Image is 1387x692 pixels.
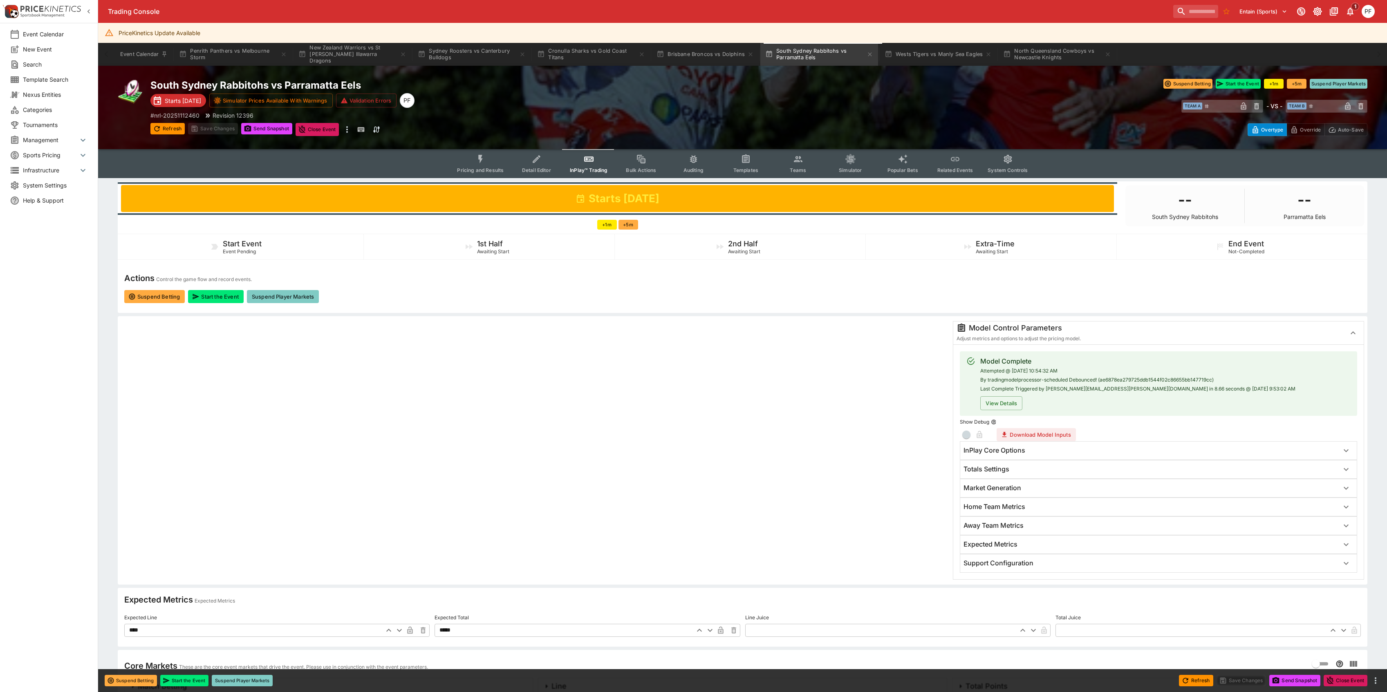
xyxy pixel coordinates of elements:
[839,167,862,173] span: Simulator
[733,167,758,173] span: Templates
[477,248,509,254] span: Awaiting Start
[998,43,1116,66] button: North Queensland Cowboys vs Newcastle Knights
[124,290,185,303] button: Suspend Betting
[745,612,1051,624] label: Line Juice
[597,220,617,230] button: +1m
[1235,5,1292,18] button: Select Tenant
[652,43,759,66] button: Brisbane Broncos vs Dolphins
[1248,123,1367,136] div: Start From
[20,13,65,17] img: Sportsbook Management
[1055,612,1361,624] label: Total Juice
[1152,214,1218,220] p: South Sydney Rabbitohs
[23,90,88,99] span: Nexus Entities
[964,484,1021,492] h6: Market Generation
[1294,4,1309,19] button: Connected to PK
[991,419,997,425] button: Show Debug
[23,151,78,159] span: Sports Pricing
[626,167,656,173] span: Bulk Actions
[150,79,759,92] h2: Copy To Clipboard
[1266,102,1282,110] h6: - VS -
[880,43,997,66] button: Wests Tigers vs Manly Sea Eagles
[105,675,157,686] button: Suspend Betting
[589,192,659,205] h1: Starts [DATE]
[2,3,19,20] img: PriceKinetics Logo
[119,25,200,40] div: PriceKinetics Update Available
[188,290,243,303] button: Start the Event
[435,612,740,624] label: Expected Total
[108,7,1170,16] div: Trading Console
[618,220,638,230] button: +5m
[247,290,319,303] button: Suspend Player Markets
[964,465,1009,473] h6: Totals Settings
[223,248,256,254] span: Event Pending
[115,43,173,66] button: Event Calendar
[1371,676,1380,685] button: more
[296,123,339,136] button: Close Event
[1248,123,1287,136] button: Overtype
[23,45,88,54] span: New Event
[209,94,333,107] button: Simulator Prices Available With Warnings
[760,43,878,66] button: South Sydney Rabbitohs vs Parramatta Eels
[1297,189,1311,211] h1: --
[336,94,397,107] button: Validation Errors
[160,675,208,686] button: Start the Event
[213,111,253,120] p: Revision 12396
[522,167,551,173] span: Detail Editor
[1286,123,1324,136] button: Override
[212,675,273,686] button: Suspend Player Markets
[124,612,430,624] label: Expected Line
[683,167,704,173] span: Auditing
[23,136,78,144] span: Management
[980,396,1022,410] button: View Details
[1324,675,1367,686] button: Close Event
[957,323,1339,333] div: Model Control Parameters
[1163,79,1212,89] button: Suspend Betting
[20,6,81,12] img: PriceKinetics
[150,123,185,134] button: Refresh
[1287,79,1306,89] button: +5m
[1284,214,1326,220] p: Parramatta Eels
[1183,103,1202,109] span: Team A
[1216,79,1261,89] button: Start the Event
[477,239,503,248] h5: 1st Half
[960,418,989,425] p: Show Debug
[124,661,177,671] h4: Core Markets
[964,521,1024,530] h6: Away Team Metrics
[1261,125,1283,134] p: Overtype
[413,43,531,66] button: Sydney Roosters vs Canterbury Bulldogs
[1351,2,1360,11] span: 1
[165,96,201,105] p: Starts [DATE]
[790,167,806,173] span: Teams
[1359,2,1377,20] button: Peter Fairgrieve
[195,597,235,605] p: Expected Metrics
[1338,125,1364,134] p: Auto-Save
[223,239,262,248] h5: Start Event
[1327,4,1341,19] button: Documentation
[1343,4,1358,19] button: Notifications
[976,248,1008,254] span: Awaiting Start
[728,239,758,248] h5: 2nd Half
[1324,123,1367,136] button: Auto-Save
[124,273,155,283] h4: Actions
[1220,5,1233,18] button: No Bookmarks
[450,149,1034,178] div: Event type filters
[241,123,292,134] button: Send Snapshot
[980,368,1295,392] span: Attempted @ [DATE] 10:54:32 AM By tradingmodelprocessor-scheduled Debounced! (ae6878ea279725ddb15...
[150,111,199,120] p: Copy To Clipboard
[964,502,1025,511] h6: Home Team Metrics
[1264,79,1284,89] button: +1m
[1310,79,1367,89] button: Suspend Player Markets
[400,93,415,108] div: Peter Fairgrieve
[124,594,193,605] h4: Expected Metrics
[23,75,88,84] span: Template Search
[1228,248,1264,254] span: Not-Completed
[1310,4,1325,19] button: Toggle light/dark mode
[988,167,1028,173] span: System Controls
[976,239,1015,248] h5: Extra-Time
[23,121,88,129] span: Tournaments
[294,43,411,66] button: New Zealand Warriors vs St [PERSON_NAME] Illawarra Dragons
[1178,189,1192,211] h1: --
[23,196,88,205] span: Help & Support
[937,167,973,173] span: Related Events
[1173,5,1218,18] input: search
